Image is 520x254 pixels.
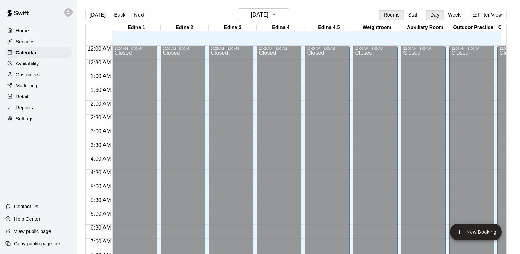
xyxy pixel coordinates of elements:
div: 12:00 AM – 8:00 AM [163,47,203,50]
p: Help Center [14,215,40,222]
p: View public page [14,228,51,235]
div: Edina 4.5 [305,24,353,31]
button: Filter View [468,10,506,20]
span: 6:00 AM [89,211,113,217]
p: Customers [16,71,40,78]
p: Calendar [16,49,37,56]
button: Week [443,10,465,20]
button: [DATE] [238,8,289,21]
p: Settings [16,115,34,122]
span: 7:00 AM [89,239,113,244]
span: 6:30 AM [89,225,113,231]
p: Availability [16,60,39,67]
h6: [DATE] [251,10,268,20]
div: Edina 2 [161,24,209,31]
div: 12:00 AM – 8:00 AM [307,47,347,50]
button: Next [130,10,149,20]
a: Retail [5,92,72,102]
div: 12:00 AM – 8:00 AM [114,47,155,50]
a: Home [5,25,72,36]
a: Services [5,36,72,47]
span: 5:30 AM [89,197,113,203]
button: [DATE] [85,10,110,20]
a: Reports [5,103,72,113]
button: Staff [404,10,423,20]
span: 3:00 AM [89,128,113,134]
div: Edina 1 [112,24,161,31]
p: Home [16,27,29,34]
div: Outdoor Practice [449,24,497,31]
p: Reports [16,104,33,111]
a: Calendar [5,47,72,58]
div: 12:00 AM – 8:00 AM [403,47,444,50]
button: Day [426,10,444,20]
p: Copy public page link [14,240,61,247]
span: 2:30 AM [89,115,113,120]
a: Customers [5,70,72,80]
div: Edina 3 [209,24,257,31]
div: Weightroom [353,24,401,31]
span: 5:00 AM [89,183,113,189]
div: Auxiliary Room [401,24,449,31]
div: 12:00 AM – 8:00 AM [451,47,492,50]
span: 1:00 AM [89,73,113,79]
span: 12:30 AM [86,60,113,65]
p: Marketing [16,82,37,89]
div: Edina 4 [257,24,305,31]
div: 12:00 AM – 8:00 AM [355,47,396,50]
button: add [450,224,502,240]
span: 3:30 AM [89,142,113,148]
a: Availability [5,59,72,69]
div: 12:00 AM – 8:00 AM [259,47,299,50]
span: 2:00 AM [89,101,113,107]
p: Contact Us [14,203,38,210]
a: Marketing [5,81,72,91]
span: 4:00 AM [89,156,113,162]
span: 4:30 AM [89,170,113,176]
button: Rooms [379,10,404,20]
span: 12:00 AM [86,46,113,52]
p: Retail [16,93,29,100]
a: Settings [5,114,72,124]
div: 12:00 AM – 8:00 AM [211,47,251,50]
span: 1:30 AM [89,87,113,93]
p: Services [16,38,35,45]
button: Back [110,10,130,20]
